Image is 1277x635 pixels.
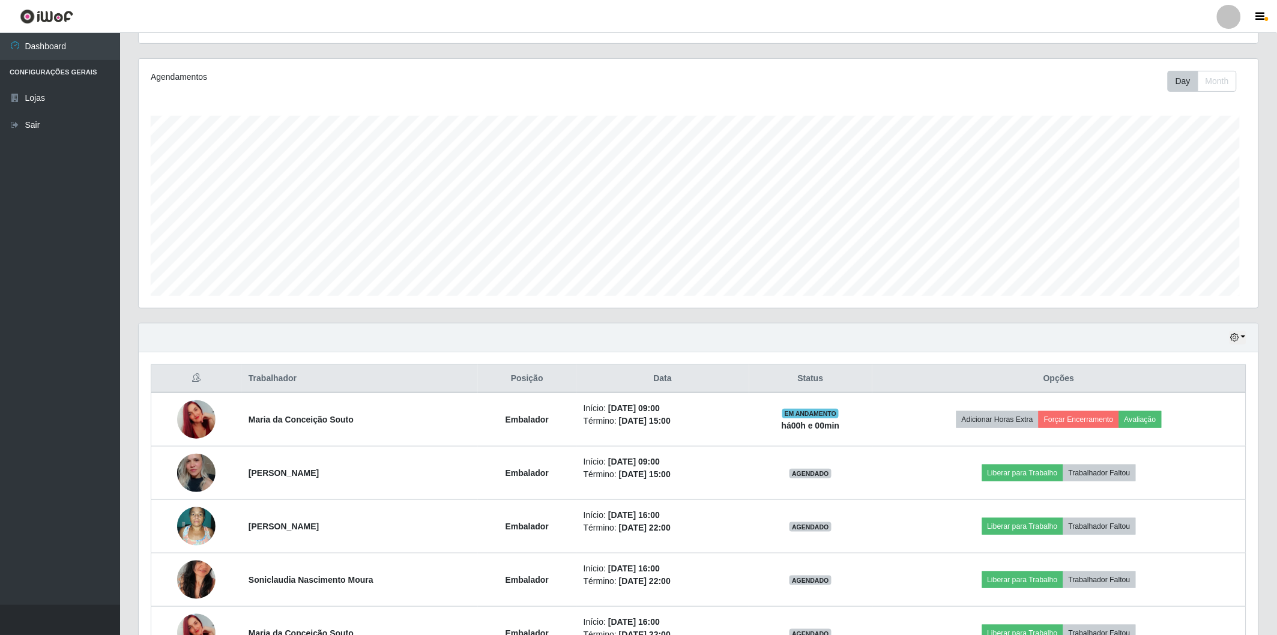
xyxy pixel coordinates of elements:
[789,522,832,532] span: AGENDADO
[1039,411,1119,428] button: Forçar Encerramento
[584,402,742,415] li: Início:
[249,575,373,585] strong: Soniclaudia Nascimento Moura
[177,385,216,454] img: 1746815738665.jpeg
[249,522,319,531] strong: [PERSON_NAME]
[151,71,597,83] div: Agendamentos
[584,522,742,534] li: Término:
[619,469,671,479] time: [DATE] 15:00
[608,617,660,627] time: [DATE] 16:00
[789,576,832,585] span: AGENDADO
[619,416,671,426] time: [DATE] 15:00
[982,518,1063,535] button: Liberar para Trabalho
[249,415,354,424] strong: Maria da Conceição Souto
[177,444,216,501] img: 1741885516826.jpeg
[782,409,839,418] span: EM ANDAMENTO
[608,510,660,520] time: [DATE] 16:00
[506,522,549,531] strong: Embalador
[20,9,73,24] img: CoreUI Logo
[1063,465,1136,481] button: Trabalhador Faltou
[619,523,671,532] time: [DATE] 22:00
[584,415,742,427] li: Término:
[782,421,840,430] strong: há 00 h e 00 min
[584,509,742,522] li: Início:
[584,456,742,468] li: Início:
[608,457,660,466] time: [DATE] 09:00
[506,575,549,585] strong: Embalador
[872,365,1246,393] th: Opções
[982,571,1063,588] button: Liberar para Trabalho
[608,564,660,573] time: [DATE] 16:00
[789,469,832,478] span: AGENDADO
[1168,71,1237,92] div: First group
[584,468,742,481] li: Término:
[608,403,660,413] time: [DATE] 09:00
[956,411,1039,428] button: Adicionar Horas Extra
[619,576,671,586] time: [DATE] 22:00
[584,575,742,588] li: Término:
[241,365,478,393] th: Trabalhador
[982,465,1063,481] button: Liberar para Trabalho
[1198,71,1237,92] button: Month
[1168,71,1246,92] div: Toolbar with button groups
[1119,411,1162,428] button: Avaliação
[1168,71,1198,92] button: Day
[584,616,742,628] li: Início:
[177,546,216,614] img: 1715895130415.jpeg
[749,365,872,393] th: Status
[506,468,549,478] strong: Embalador
[1063,518,1136,535] button: Trabalhador Faltou
[177,501,216,552] img: 1677665450683.jpeg
[506,415,549,424] strong: Embalador
[576,365,749,393] th: Data
[478,365,576,393] th: Posição
[1063,571,1136,588] button: Trabalhador Faltou
[584,562,742,575] li: Início:
[249,468,319,478] strong: [PERSON_NAME]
